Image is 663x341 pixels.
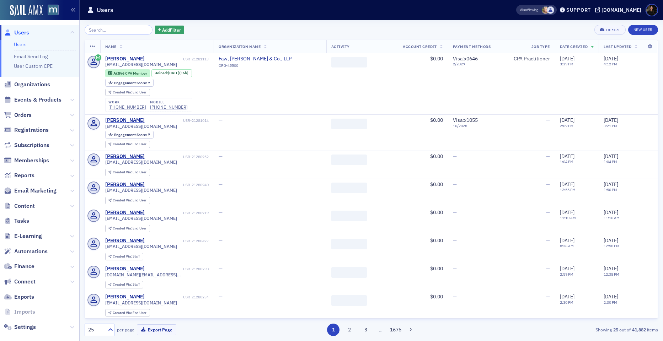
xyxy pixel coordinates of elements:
span: — [546,265,550,272]
span: Payment Methods [453,44,491,49]
span: ‌ [331,211,367,221]
div: Created Via: End User [105,169,150,176]
div: End User [113,170,146,174]
span: Subscriptions [14,141,49,149]
span: CPA Member [125,71,147,76]
div: USR-21280952 [146,155,209,159]
span: Visa : x1055 [453,117,478,123]
span: Exports [14,293,34,301]
span: — [219,265,223,272]
span: Organizations [14,81,50,88]
span: [EMAIL_ADDRESS][DOMAIN_NAME] [105,124,177,129]
a: Finance [4,262,34,270]
span: Created Via : [113,170,133,174]
span: $0.00 [430,117,443,123]
time: 1:50 PM [604,187,617,192]
span: [DATE] [604,153,618,159]
div: End User [113,227,146,231]
span: [EMAIL_ADDRESS][DOMAIN_NAME] [105,188,177,193]
a: Connect [4,278,36,286]
a: [PERSON_NAME] [105,294,145,300]
a: Content [4,202,35,210]
div: USR-21280234 [146,295,209,299]
time: 2:59 PM [560,272,573,277]
span: Profile [646,4,658,16]
span: Job Type [531,44,550,49]
div: End User [113,311,146,315]
a: [PHONE_NUMBER] [150,104,188,110]
span: — [453,181,457,188]
span: [EMAIL_ADDRESS][DOMAIN_NAME] [105,216,177,221]
span: 10 / 2028 [453,124,491,128]
time: 1:04 PM [560,159,573,164]
button: 1 [327,324,339,336]
span: [DATE] [604,293,618,300]
img: SailAMX [48,5,59,16]
span: Visa : x0646 [453,55,478,62]
span: — [219,237,223,244]
h1: Users [97,6,113,14]
span: ‌ [331,295,367,306]
span: — [453,265,457,272]
span: [DATE] [560,237,574,244]
time: 11:10 AM [560,215,576,220]
a: Orders [4,111,32,119]
div: Active: Active: CPA Member [105,69,150,77]
span: — [546,209,550,216]
span: Date Created [560,44,588,49]
span: [DATE] [560,117,574,123]
button: Export Page [137,324,176,335]
div: Joined: 2025-08-21 00:00:00 [151,69,192,77]
span: ‌ [331,239,367,249]
a: E-Learning [4,232,42,240]
div: USR-21280940 [146,183,209,187]
a: Active CPA Member [108,71,147,75]
span: Organization Name [219,44,261,49]
div: Created Via: Staff [105,253,143,260]
a: Email Marketing [4,187,57,195]
div: 25 [88,326,104,334]
div: (16h) [168,71,188,75]
a: Email Send Log [14,53,48,60]
label: per page [117,326,134,333]
a: [PERSON_NAME] [105,153,145,160]
span: [DATE] [560,209,574,216]
a: [PERSON_NAME] [105,117,145,124]
a: [PHONE_NUMBER] [108,104,146,110]
strong: 25 [612,326,619,333]
span: Created Via : [113,310,133,315]
div: Engagement Score: 7 [105,131,154,139]
div: Created Via: End User [105,225,150,232]
span: — [546,153,550,159]
span: [EMAIL_ADDRESS][DOMAIN_NAME] [105,62,177,67]
a: Subscriptions [4,141,49,149]
a: Exports [4,293,34,301]
div: CPA Practitioner [501,56,550,62]
a: User Custom CPE [14,63,53,69]
div: Export [606,28,620,32]
div: Staff [113,283,140,287]
span: Memberships [14,157,49,164]
div: USR-21280477 [146,239,209,243]
span: [DOMAIN_NAME][EMAIL_ADDRESS][DOMAIN_NAME] [105,272,209,277]
span: — [546,181,550,188]
span: Created Via : [113,142,133,146]
span: [DATE] [604,265,618,272]
div: USR-21280719 [146,211,209,215]
span: Activity [331,44,350,49]
span: — [219,181,223,188]
span: E-Learning [14,232,42,240]
div: [PERSON_NAME] [105,266,145,272]
button: [DOMAIN_NAME] [595,7,644,12]
span: Connect [14,278,36,286]
span: $0.00 [430,55,443,62]
span: ‌ [331,267,367,278]
time: 2:30 PM [560,300,573,305]
span: [DATE] [560,265,574,272]
span: — [453,153,457,159]
div: [PERSON_NAME] [105,238,145,244]
span: Rebekah Olson [542,6,549,14]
